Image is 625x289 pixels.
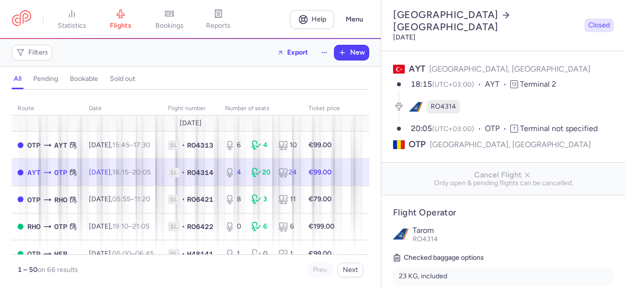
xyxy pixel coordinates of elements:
[110,75,135,83] h4: sold out
[38,266,78,274] span: on 66 results
[182,168,185,177] span: •
[54,249,67,259] span: HER
[112,250,131,258] time: 05:00
[187,168,213,177] span: RO4314
[393,268,614,285] li: 23 KG, included
[12,45,52,60] button: Filters
[182,249,185,259] span: •
[393,207,614,218] h4: Flight Operator
[182,140,185,150] span: •
[132,168,151,176] time: 20:05
[389,179,618,187] span: Only open & pending flights can be cancelled.
[409,138,426,151] span: OTP
[112,195,130,203] time: 05:55
[96,9,145,30] a: flights
[27,140,41,151] span: OTP
[278,249,297,259] div: 1
[409,100,423,114] figure: RO airline logo
[54,167,67,178] span: OTP
[312,16,326,23] span: Help
[271,45,314,60] button: Export
[309,250,332,258] strong: €99.00
[409,63,425,74] span: AYT
[413,226,614,235] p: Tarom
[278,222,297,231] div: 6
[155,21,184,30] span: bookings
[413,235,438,243] span: RO4314
[110,21,131,30] span: flights
[133,141,150,149] time: 17:30
[520,79,556,89] span: Terminal 2
[112,168,151,176] span: –
[225,194,244,204] div: 8
[89,168,151,176] span: [DATE],
[28,49,48,57] span: Filters
[393,252,614,264] h5: Checked baggage options
[47,9,96,30] a: statistics
[83,101,162,116] th: date
[145,9,194,30] a: bookings
[112,141,129,149] time: 15:45
[411,124,432,133] time: 20:05
[219,101,303,116] th: number of seats
[278,194,297,204] div: 11
[334,45,369,60] button: New
[112,222,149,231] span: –
[225,140,244,150] div: 6
[251,222,270,231] div: 6
[187,140,213,150] span: RO4313
[182,194,185,204] span: •
[187,194,213,204] span: RO6421
[70,75,98,83] h4: bookable
[225,168,244,177] div: 4
[485,79,510,90] span: AYT
[180,119,202,127] span: [DATE]
[251,194,270,204] div: 3
[112,250,154,258] span: –
[27,249,41,259] span: OTP
[168,222,180,231] span: 1L
[168,140,180,150] span: 1L
[168,194,180,204] span: 1L
[432,125,474,133] span: (UTC+03:00)
[337,263,363,277] button: Next
[429,64,590,74] span: [GEOGRAPHIC_DATA], [GEOGRAPHIC_DATA]
[308,263,333,277] button: Prev.
[431,102,456,112] span: RO4314
[112,222,128,231] time: 19:10
[27,221,41,232] span: RHO
[194,9,243,30] a: reports
[389,171,618,179] span: Cancel Flight
[12,10,31,28] a: CitizenPlane red outlined logo
[309,195,332,203] strong: €79.00
[187,222,213,231] span: RO6422
[290,10,334,29] a: Help
[251,249,270,259] div: 0
[309,141,332,149] strong: €99.00
[112,168,128,176] time: 18:15
[168,168,180,177] span: 1L
[393,9,581,33] h2: [GEOGRAPHIC_DATA] [GEOGRAPHIC_DATA]
[225,222,244,231] div: 0
[58,21,86,30] span: statistics
[14,75,21,83] h4: all
[162,101,219,116] th: Flight number
[287,49,308,56] span: Export
[112,195,150,203] span: –
[303,101,346,116] th: Ticket price
[89,195,150,203] span: [DATE],
[588,20,610,30] span: Closed
[340,10,369,29] button: Menu
[54,221,67,232] span: OTP
[485,123,510,135] span: OTP
[393,33,416,41] time: [DATE]
[206,21,230,30] span: reports
[278,140,297,150] div: 10
[510,80,518,88] span: T2
[54,194,67,205] span: RHO
[187,249,213,259] span: H48141
[520,124,598,133] span: Terminal not specified
[112,141,150,149] span: –
[278,168,297,177] div: 24
[251,140,270,150] div: 4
